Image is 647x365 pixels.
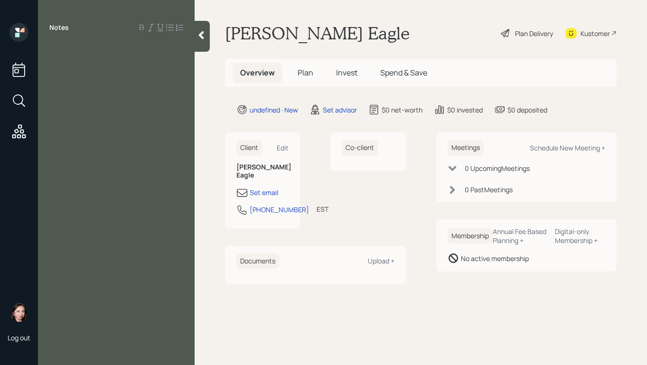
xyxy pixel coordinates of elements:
[323,105,357,115] div: Set advisor
[461,253,529,263] div: No active membership
[507,105,547,115] div: $0 deposited
[277,143,289,152] div: Edit
[9,303,28,322] img: aleksandra-headshot.png
[448,228,493,244] h6: Membership
[382,105,422,115] div: $0 net-worth
[336,67,357,78] span: Invest
[447,105,483,115] div: $0 invested
[236,253,279,269] h6: Documents
[298,67,313,78] span: Plan
[250,105,298,115] div: undefined · New
[240,67,275,78] span: Overview
[530,143,605,152] div: Schedule New Meeting +
[368,256,394,265] div: Upload +
[236,140,262,156] h6: Client
[581,28,610,38] div: Kustomer
[49,23,69,32] label: Notes
[317,204,328,214] div: EST
[250,205,309,215] div: [PHONE_NUMBER]
[342,140,378,156] h6: Co-client
[8,333,30,342] div: Log out
[225,23,410,44] h1: [PERSON_NAME] Eagle
[465,185,513,195] div: 0 Past Meeting s
[515,28,553,38] div: Plan Delivery
[448,140,484,156] h6: Meetings
[250,187,278,197] div: Set email
[380,67,427,78] span: Spend & Save
[493,227,548,245] div: Annual Fee Based Planning +
[236,163,289,179] h6: [PERSON_NAME] Eagle
[555,227,605,245] div: Digital-only Membership +
[465,163,530,173] div: 0 Upcoming Meeting s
